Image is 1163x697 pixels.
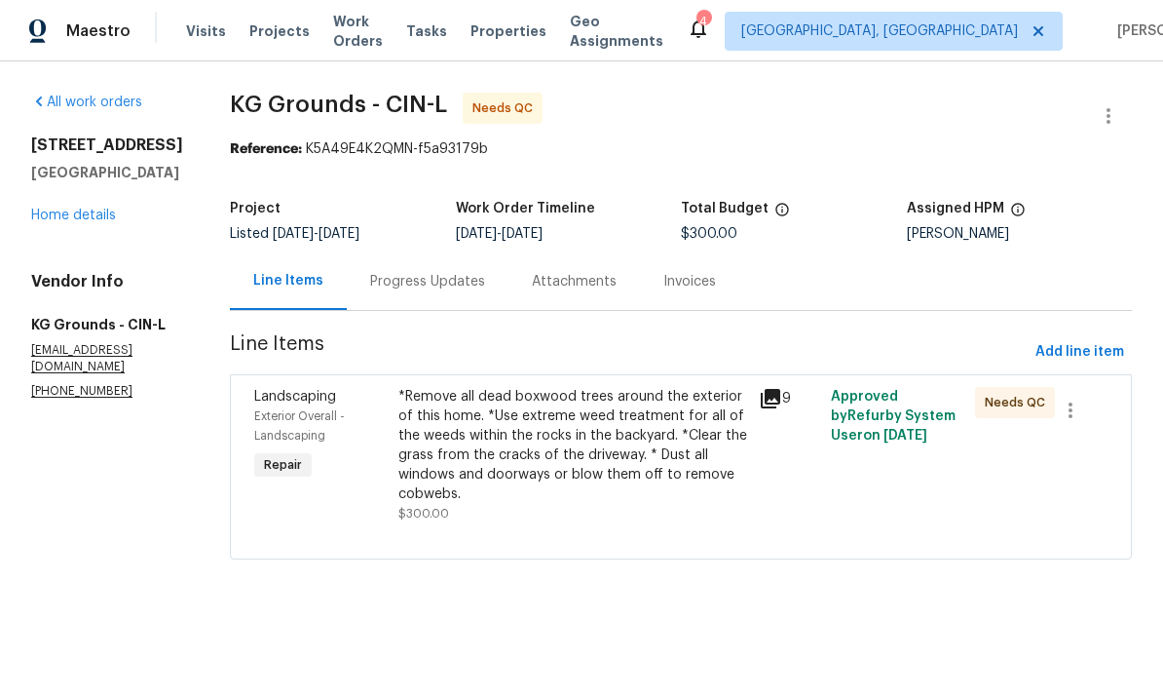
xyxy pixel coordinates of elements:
[1035,340,1124,365] span: Add line item
[456,227,497,241] span: [DATE]
[31,272,183,291] h4: Vendor Info
[31,209,116,222] a: Home details
[66,21,131,41] span: Maestro
[333,12,383,51] span: Work Orders
[456,227,543,241] span: -
[31,315,183,334] h5: KG Grounds - CIN-L
[398,508,449,520] span: $300.00
[31,344,132,373] chrome_annotation: [EMAIL_ADDRESS][DOMAIN_NAME]
[663,272,716,291] div: Invoices
[254,410,345,442] span: Exterior Overall - Landscaping
[31,163,183,182] h5: [GEOGRAPHIC_DATA]
[370,272,485,291] div: Progress Updates
[472,98,541,118] span: Needs QC
[406,24,447,38] span: Tasks
[319,227,359,241] span: [DATE]
[31,385,132,398] chrome_annotation: [PHONE_NUMBER]
[1010,202,1026,227] span: The hpm assigned to this work order.
[696,12,710,31] div: 4
[230,334,1028,370] span: Line Items
[681,227,737,241] span: $300.00
[831,390,956,443] span: Approved by Refurby System User on
[230,139,1132,159] div: K5A49E4K2QMN-f5a93179b
[230,227,359,241] span: Listed
[230,142,302,156] b: Reference:
[741,21,1018,41] span: [GEOGRAPHIC_DATA], [GEOGRAPHIC_DATA]
[774,202,790,227] span: The total cost of line items that have been proposed by Opendoor. This sum includes line items th...
[230,93,447,116] span: KG Grounds - CIN-L
[985,393,1053,412] span: Needs QC
[681,202,769,215] h5: Total Budget
[1028,334,1132,370] button: Add line item
[31,96,142,109] a: All work orders
[398,387,747,504] div: *Remove all dead boxwood trees around the exterior of this home. *Use extreme weed treatment for ...
[883,429,927,443] span: [DATE]
[256,455,310,475] span: Repair
[532,272,617,291] div: Attachments
[907,227,1133,241] div: [PERSON_NAME]
[456,202,595,215] h5: Work Order Timeline
[249,21,310,41] span: Projects
[253,271,323,290] div: Line Items
[759,387,819,410] div: 9
[230,202,281,215] h5: Project
[31,136,183,155] h2: [STREET_ADDRESS]
[502,227,543,241] span: [DATE]
[254,390,336,404] span: Landscaping
[273,227,314,241] span: [DATE]
[570,12,663,51] span: Geo Assignments
[907,202,1004,215] h5: Assigned HPM
[470,21,546,41] span: Properties
[186,21,226,41] span: Visits
[273,227,359,241] span: -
